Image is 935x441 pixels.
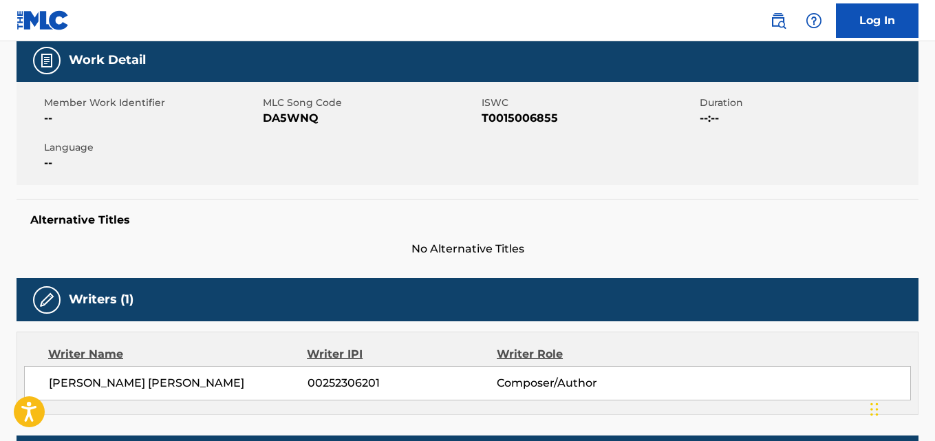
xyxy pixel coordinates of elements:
[69,292,133,308] h5: Writers (1)
[764,7,792,34] a: Public Search
[482,110,697,127] span: T0015006855
[39,52,55,69] img: Work Detail
[870,389,879,430] div: Drag
[69,52,146,68] h5: Work Detail
[482,96,697,110] span: ISWC
[49,375,308,391] span: [PERSON_NAME] [PERSON_NAME]
[44,140,259,155] span: Language
[17,10,69,30] img: MLC Logo
[866,375,935,441] iframe: Chat Widget
[800,7,828,34] div: Help
[44,110,259,127] span: --
[308,375,497,391] span: 00252306201
[700,96,915,110] span: Duration
[806,12,822,29] img: help
[48,346,307,363] div: Writer Name
[263,96,478,110] span: MLC Song Code
[44,96,259,110] span: Member Work Identifier
[44,155,259,171] span: --
[497,375,669,391] span: Composer/Author
[700,110,915,127] span: --:--
[17,241,918,257] span: No Alternative Titles
[770,12,786,29] img: search
[39,292,55,308] img: Writers
[836,3,918,38] a: Log In
[497,346,669,363] div: Writer Role
[307,346,497,363] div: Writer IPI
[30,213,905,227] h5: Alternative Titles
[263,110,478,127] span: DA5WNQ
